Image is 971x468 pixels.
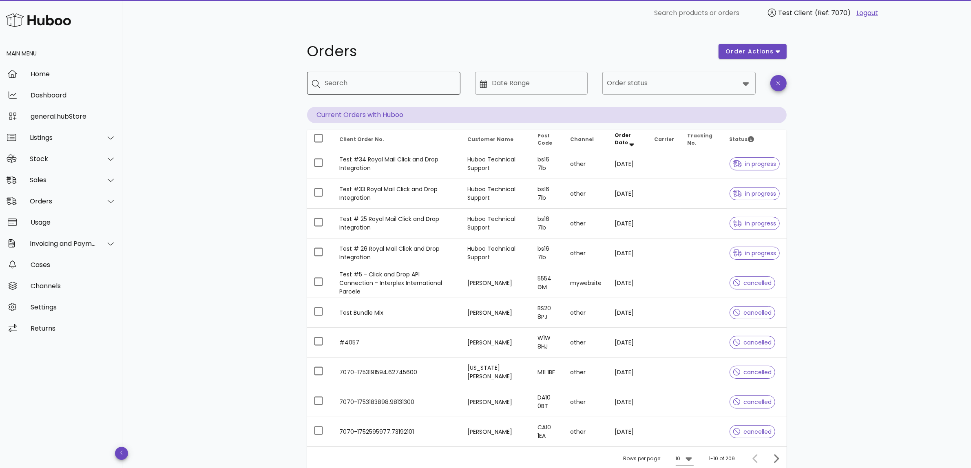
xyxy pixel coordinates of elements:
td: [PERSON_NAME] [461,387,531,417]
td: other [564,417,608,446]
div: general.hubStore [31,113,116,120]
span: Order Date [615,132,631,146]
th: Carrier [648,130,681,149]
th: Order Date: Sorted descending. Activate to remove sorting. [608,130,648,149]
td: other [564,328,608,358]
div: Listings [30,134,96,141]
button: Next page [769,451,783,466]
button: order actions [719,44,786,59]
td: mywebsite [564,268,608,298]
div: Home [31,70,116,78]
td: [PERSON_NAME] [461,417,531,446]
span: in progress [733,191,776,196]
span: cancelled [733,280,772,286]
span: Client Order No. [340,136,385,143]
div: Returns [31,325,116,332]
td: 5554 GM [531,268,564,298]
span: in progress [733,250,776,256]
div: 1-10 of 209 [709,455,735,462]
div: Usage [31,219,116,226]
h1: Orders [307,44,709,59]
td: [DATE] [608,209,648,238]
td: [PERSON_NAME] [461,268,531,298]
th: Tracking No. [681,130,723,149]
div: Orders [30,197,96,205]
td: BS20 8PJ [531,298,564,328]
td: [DATE] [608,358,648,387]
td: 7070-1752595977.73192101 [333,417,461,446]
div: Stock [30,155,96,163]
td: other [564,179,608,209]
td: 7070-1753191594.62745600 [333,358,461,387]
th: Status [723,130,787,149]
td: [DATE] [608,238,648,268]
span: Test Client [778,8,813,18]
th: Customer Name [461,130,531,149]
td: W1W 8HJ [531,328,564,358]
td: [DATE] [608,149,648,179]
td: other [564,209,608,238]
td: Huboo Technical Support [461,179,531,209]
span: in progress [733,161,776,167]
td: M11 1BF [531,358,564,387]
td: Test # 25 Royal Mail Click and Drop Integration [333,209,461,238]
td: other [564,298,608,328]
span: Status [730,136,754,143]
th: Client Order No. [333,130,461,149]
span: Tracking No. [687,132,712,146]
td: bs16 7lb [531,209,564,238]
td: [DATE] [608,417,648,446]
td: [PERSON_NAME] [461,298,531,328]
div: Settings [31,303,116,311]
td: other [564,149,608,179]
td: [DATE] [608,179,648,209]
a: Logout [856,8,878,18]
th: Channel [564,130,608,149]
td: bs16 7lb [531,238,564,268]
span: cancelled [733,340,772,345]
td: other [564,358,608,387]
td: DA10 0BT [531,387,564,417]
td: Test #5 - Click and Drop API Connection - Interplex International Parcele [333,268,461,298]
div: Dashboard [31,91,116,99]
span: order actions [725,47,774,56]
td: CA10 1EA [531,417,564,446]
span: cancelled [733,399,772,405]
td: [PERSON_NAME] [461,328,531,358]
span: cancelled [733,369,772,375]
td: Huboo Technical Support [461,149,531,179]
img: Huboo Logo [6,11,71,29]
td: Test #33 Royal Mail Click and Drop Integration [333,179,461,209]
span: cancelled [733,429,772,435]
td: Test # 26 Royal Mail Click and Drop Integration [333,238,461,268]
td: Test #34 Royal Mail Click and Drop Integration [333,149,461,179]
td: [US_STATE][PERSON_NAME] [461,358,531,387]
td: #4057 [333,328,461,358]
div: Cases [31,261,116,269]
span: cancelled [733,310,772,316]
td: Test Bundle Mix [333,298,461,328]
td: 7070-1753183898.98131300 [333,387,461,417]
td: [DATE] [608,387,648,417]
div: Channels [31,282,116,290]
td: bs16 7lb [531,179,564,209]
span: in progress [733,221,776,226]
p: Current Orders with Huboo [307,107,787,123]
span: Channel [570,136,594,143]
th: Post Code [531,130,564,149]
td: [DATE] [608,298,648,328]
div: Sales [30,176,96,184]
div: 10Rows per page: [676,452,694,465]
span: (Ref: 7070) [815,8,851,18]
td: [DATE] [608,328,648,358]
td: [DATE] [608,268,648,298]
span: Post Code [537,132,552,146]
td: Huboo Technical Support [461,209,531,238]
div: 10 [676,455,681,462]
div: Invoicing and Payments [30,240,96,247]
td: Huboo Technical Support [461,238,531,268]
td: other [564,387,608,417]
div: Order status [602,72,756,95]
span: Carrier [654,136,674,143]
td: other [564,238,608,268]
